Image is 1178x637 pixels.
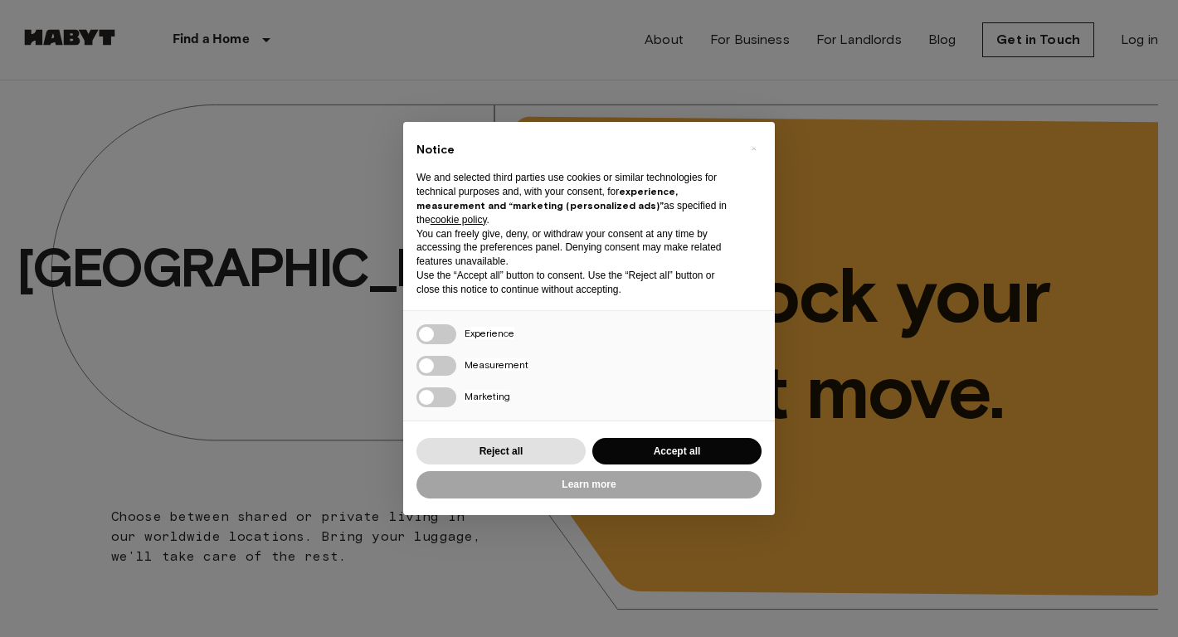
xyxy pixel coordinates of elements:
a: cookie policy [431,214,487,226]
h2: Notice [416,142,735,158]
strong: experience, measurement and “marketing (personalized ads)” [416,185,678,212]
span: Marketing [465,390,510,402]
p: You can freely give, deny, or withdraw your consent at any time by accessing the preferences pane... [416,227,735,269]
p: Use the “Accept all” button to consent. Use the “Reject all” button or close this notice to conti... [416,269,735,297]
span: × [751,139,757,158]
button: Learn more [416,471,762,498]
button: Close this notice [740,135,767,162]
span: Measurement [465,358,528,371]
p: We and selected third parties use cookies or similar technologies for technical purposes and, wit... [416,171,735,226]
button: Accept all [592,438,762,465]
span: Experience [465,327,514,339]
button: Reject all [416,438,586,465]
